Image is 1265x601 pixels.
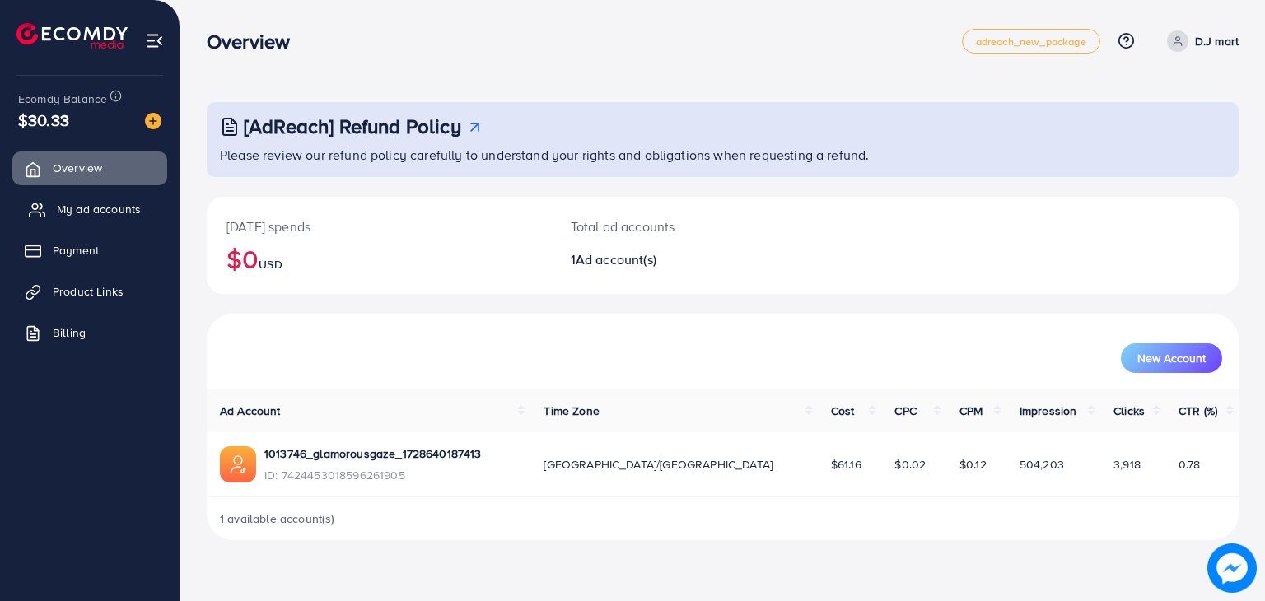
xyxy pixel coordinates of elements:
[831,403,855,419] span: Cost
[12,193,167,226] a: My ad accounts
[1020,403,1077,419] span: Impression
[53,242,99,259] span: Payment
[12,234,167,267] a: Payment
[53,160,102,176] span: Overview
[1207,543,1257,593] img: image
[1179,456,1201,473] span: 0.78
[571,252,789,268] h2: 1
[12,275,167,308] a: Product Links
[1179,403,1217,419] span: CTR (%)
[1113,403,1145,419] span: Clicks
[894,403,916,419] span: CPC
[18,91,107,107] span: Ecomdy Balance
[226,243,531,274] h2: $0
[959,456,987,473] span: $0.12
[1160,30,1239,52] a: D.J mart
[576,250,656,268] span: Ad account(s)
[1020,456,1064,473] span: 504,203
[894,456,926,473] span: $0.02
[544,456,773,473] span: [GEOGRAPHIC_DATA]/[GEOGRAPHIC_DATA]
[53,324,86,341] span: Billing
[226,217,531,236] p: [DATE] spends
[244,114,461,138] h3: [AdReach] Refund Policy
[18,108,69,132] span: $30.33
[259,256,282,273] span: USD
[264,467,482,483] span: ID: 7424453018596261905
[959,403,983,419] span: CPM
[220,510,335,527] span: 1 available account(s)
[1121,343,1222,373] button: New Account
[220,403,281,419] span: Ad Account
[145,113,161,129] img: image
[220,145,1229,165] p: Please review our refund policy carefully to understand your rights and obligations when requesti...
[1195,31,1239,51] p: D.J mart
[12,151,167,184] a: Overview
[571,217,789,236] p: Total ad accounts
[57,201,141,217] span: My ad accounts
[1113,456,1141,473] span: 3,918
[220,446,256,482] img: ic-ads-acc.e4c84228.svg
[962,29,1100,54] a: adreach_new_package
[976,36,1086,47] span: adreach_new_package
[53,283,124,300] span: Product Links
[16,23,128,49] img: logo
[831,456,861,473] span: $61.16
[1137,352,1206,364] span: New Account
[12,316,167,349] a: Billing
[264,445,482,462] a: 1013746_glamorousgaze_1728640187413
[544,403,599,419] span: Time Zone
[145,31,164,50] img: menu
[207,30,303,54] h3: Overview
